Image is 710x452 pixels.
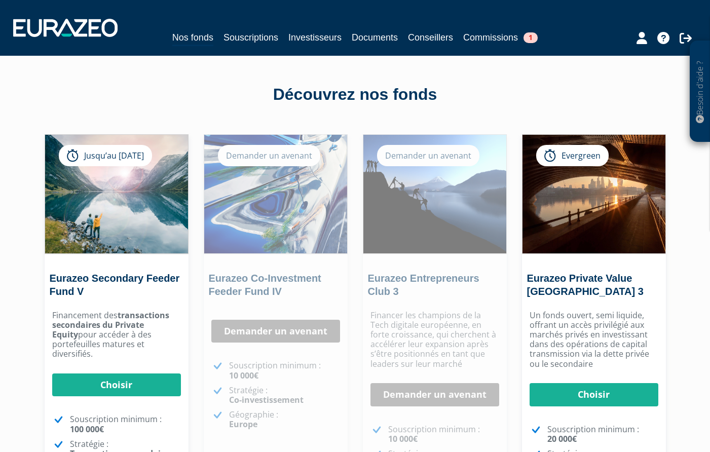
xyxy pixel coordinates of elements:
[172,30,213,46] a: Nos fonds
[66,83,644,106] div: Découvrez nos fonds
[229,386,340,405] p: Stratégie :
[211,320,340,343] a: Demander un avenant
[52,373,181,397] a: Choisir
[50,273,180,297] a: Eurazeo Secondary Feeder Fund V
[536,145,609,166] div: Evergreen
[527,273,644,297] a: Eurazeo Private Value [GEOGRAPHIC_DATA] 3
[388,433,418,444] strong: 10 000€
[530,383,658,406] a: Choisir
[45,135,188,253] img: Eurazeo Secondary Feeder Fund V
[524,32,538,43] span: 1
[547,425,658,444] p: Souscription minimum :
[13,19,118,37] img: 1732889491-logotype_eurazeo_blanc_rvb.png
[547,433,577,444] strong: 20 000€
[204,135,347,253] img: Eurazeo Co-Investment Feeder Fund IV
[388,425,499,444] p: Souscription minimum :
[52,310,169,340] strong: transactions secondaires du Private Equity
[70,424,104,435] strong: 100 000€
[70,415,181,434] p: Souscription minimum :
[368,273,479,297] a: Eurazeo Entrepreneurs Club 3
[352,30,398,45] a: Documents
[218,145,320,166] div: Demander un avenant
[229,410,340,429] p: Géographie :
[363,135,506,253] img: Eurazeo Entrepreneurs Club 3
[370,383,499,406] a: Demander un avenant
[463,30,538,45] a: Commissions1
[288,30,342,45] a: Investisseurs
[370,311,499,369] p: Financer les champions de la Tech digitale européenne, en forte croissance, qui cherchent à accél...
[377,145,479,166] div: Demander un avenant
[229,370,258,381] strong: 10 000€
[530,311,658,369] p: Un fonds ouvert, semi liquide, offrant un accès privilégié aux marchés privés en investissant dan...
[59,145,152,166] div: Jusqu’au [DATE]
[223,30,278,45] a: Souscriptions
[229,394,304,405] strong: Co-investissement
[209,273,321,297] a: Eurazeo Co-Investment Feeder Fund IV
[52,311,181,359] p: Financement des pour accéder à des portefeuilles matures et diversifiés.
[229,419,257,430] strong: Europe
[694,46,706,137] p: Besoin d'aide ?
[229,361,340,380] p: Souscription minimum :
[522,135,665,253] img: Eurazeo Private Value Europe 3
[408,30,453,45] a: Conseillers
